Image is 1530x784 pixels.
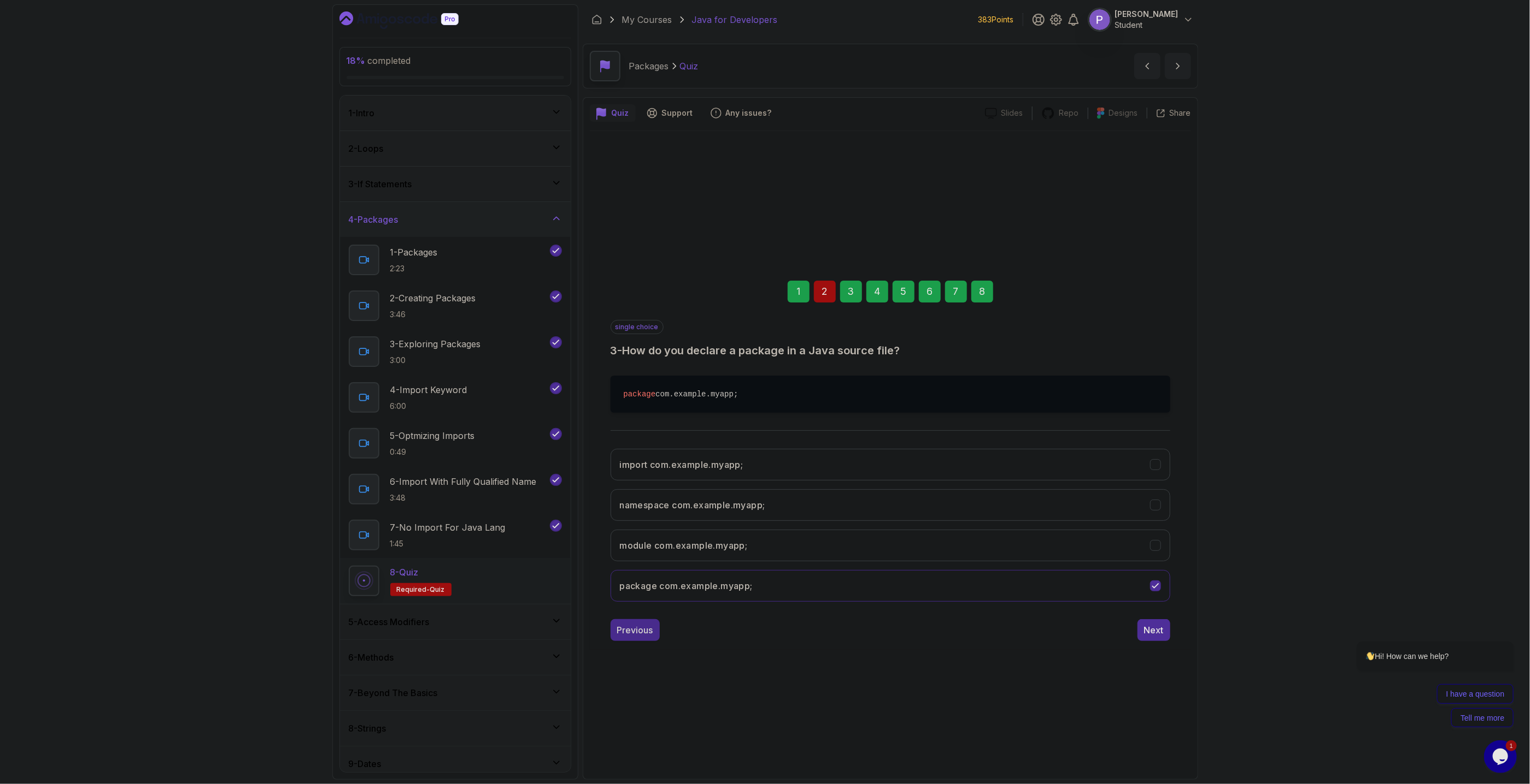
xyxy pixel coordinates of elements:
[611,320,664,334] p: single choice
[611,530,1170,561] button: module com.example.myapp;
[390,383,467,396] p: 4 - Import Keyword
[340,746,571,781] button: 9-Dates
[1089,9,1194,31] button: user profile image[PERSON_NAME]Student
[629,60,669,73] p: Packages
[620,458,743,471] h3: import com.example.myapp;
[390,246,438,259] p: 1 - Packages
[349,520,562,550] button: 7-No Import For Java Lang1:45
[349,722,386,735] h3: 8 - Strings
[390,401,467,412] p: 6:00
[349,615,430,628] h3: 5 - Access Modifiers
[390,521,506,534] p: 7 - No Import For Java Lang
[1144,623,1164,637] div: Next
[1322,507,1519,735] iframe: chat widget
[340,640,571,675] button: 6-Methods
[612,108,629,118] p: Quiz
[840,281,862,302] div: 3
[622,13,672,26] a: My Courses
[590,104,636,122] button: quiz button
[1059,108,1079,118] p: Repo
[339,11,484,29] a: Dashboard
[349,142,384,155] h3: 2 - Loops
[1170,108,1191,118] p: Share
[611,489,1170,521] button: namespace com.example.myapp;
[1109,108,1138,118] p: Designs
[1001,108,1023,118] p: Slides
[620,498,765,512] h3: namespace com.example.myapp;
[340,675,571,710] button: 7-Beyond The Basics
[611,343,1170,358] h3: 3 - How do you declare a package in a Java source file?
[349,290,562,321] button: 2-Creating Packages3:46
[814,281,836,302] div: 2
[349,428,562,459] button: 5-Optmizing Imports0:49
[1147,108,1191,118] button: Share
[349,686,438,699] h3: 7 - Beyond The Basics
[349,213,398,226] h3: 4 - Packages
[349,106,375,120] h3: 1 - Intro
[430,585,445,594] span: quiz
[390,538,506,549] p: 1:45
[1134,53,1160,79] button: previous content
[390,292,476,305] p: 2 - Creating Packages
[971,281,993,302] div: 8
[1115,20,1179,31] p: Student
[662,108,693,118] p: Support
[611,376,1170,413] pre: com.example.myapp;
[788,281,810,302] div: 1
[611,449,1170,480] button: import com.example.myapp;
[340,167,571,201] button: 3-If Statements
[1115,9,1179,20] p: [PERSON_NAME]
[340,131,571,166] button: 2-Loops
[349,566,562,596] button: 8-QuizRequired-quiz
[611,619,660,641] button: Previous
[349,757,382,770] h3: 9 - Dates
[349,245,562,275] button: 1-Packages2:23
[692,13,778,26] p: Java for Developers
[591,14,602,25] a: Dashboard
[390,337,481,351] p: 3 - Exploring Packages
[349,336,562,367] button: 3-Exploring Packages3:00
[611,570,1170,602] button: package com.example.myapp;
[347,55,366,66] span: 18 %
[340,96,571,130] button: 1-Intro
[1089,9,1110,30] img: user profile image
[390,263,438,274] p: 2:23
[726,108,772,118] p: Any issues?
[390,355,481,366] p: 3:00
[390,309,476,320] p: 3:46
[390,475,537,488] p: 6 - Import With Fully Qualified Name
[349,651,394,664] h3: 6 - Methods
[620,579,753,592] h3: package com.example.myapp;
[704,104,778,122] button: Feedback button
[349,474,562,504] button: 6-Import With Fully Qualified Name3:48
[680,60,699,73] p: Quiz
[349,382,562,413] button: 4-Import Keyword6:00
[624,390,656,399] span: package
[340,711,571,746] button: 8-Strings
[390,566,419,579] p: 8 - Quiz
[617,623,653,637] div: Previous
[1484,740,1519,773] iframe: chat widget
[893,281,915,302] div: 5
[945,281,967,302] div: 7
[620,539,748,552] h3: module com.example.myapp;
[347,55,411,66] span: completed
[397,585,430,594] span: Required-
[640,104,700,122] button: Support button
[866,281,888,302] div: 4
[1138,619,1170,641] button: Next
[349,177,412,191] h3: 3 - If Statements
[390,492,537,503] p: 3:48
[340,202,571,237] button: 4-Packages
[1165,53,1191,79] button: next content
[390,447,475,458] p: 0:49
[390,429,475,442] p: 5 - Optmizing Imports
[978,14,1014,25] p: 383 Points
[340,604,571,639] button: 5-Access Modifiers
[919,281,941,302] div: 6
